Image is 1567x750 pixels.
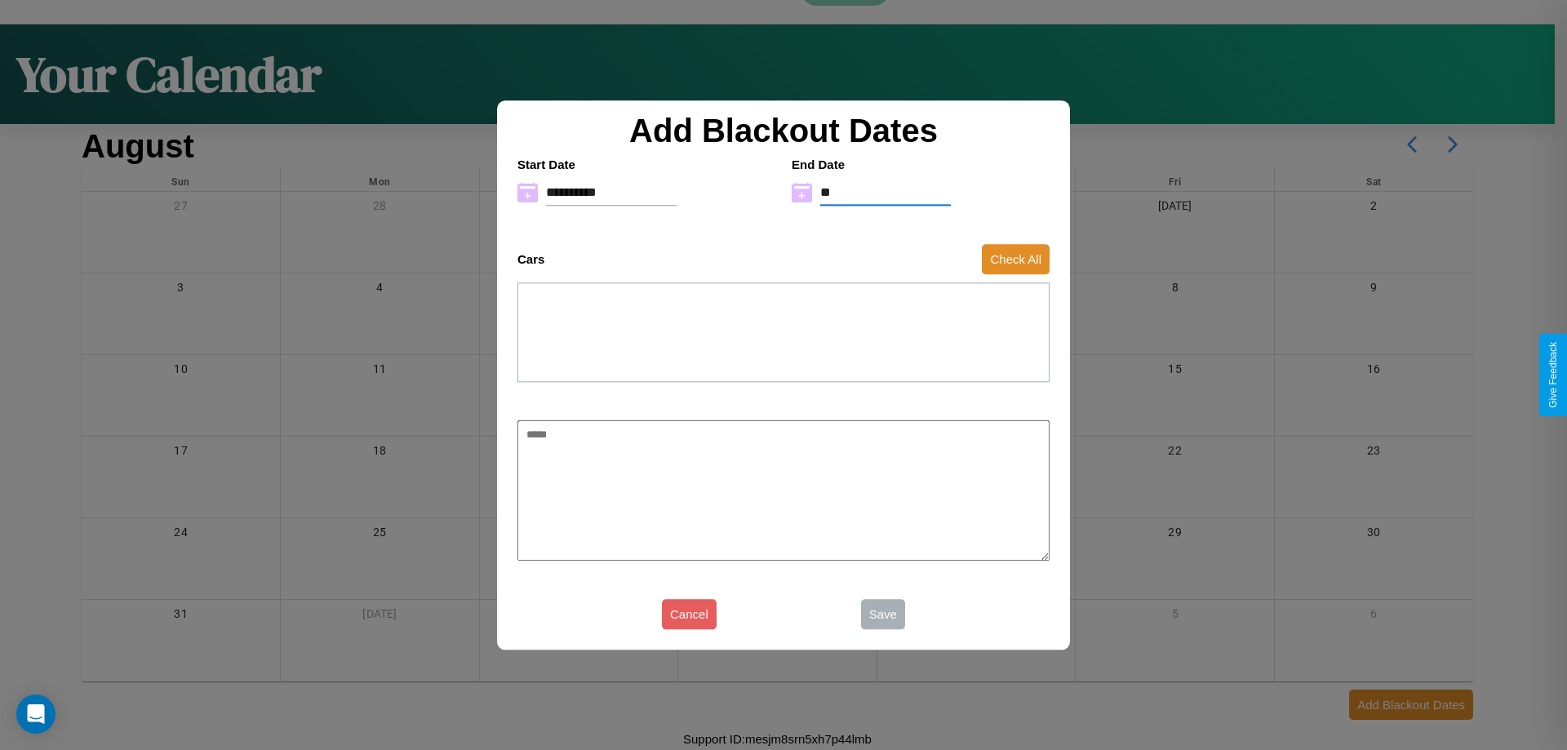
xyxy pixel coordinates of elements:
[861,599,905,629] button: Save
[1547,342,1559,408] div: Give Feedback
[517,252,544,266] h4: Cars
[662,599,717,629] button: Cancel
[792,158,1050,171] h4: End Date
[509,113,1058,149] h2: Add Blackout Dates
[517,158,775,171] h4: Start Date
[982,244,1050,274] button: Check All
[16,695,55,734] div: Open Intercom Messenger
